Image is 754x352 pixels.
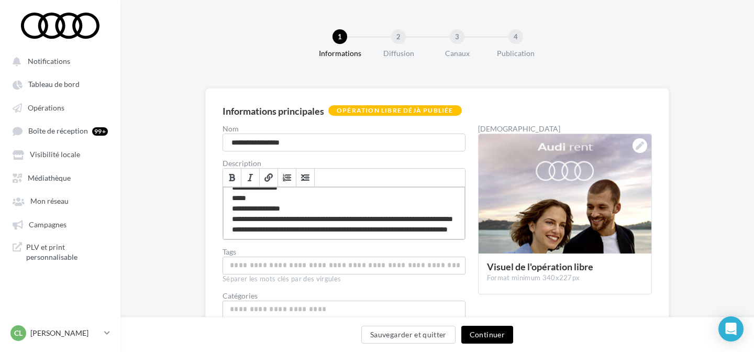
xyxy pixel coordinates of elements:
[424,48,491,59] div: Canaux
[28,80,80,89] span: Tableau de bord
[6,168,114,187] a: Médiathèque
[6,74,114,93] a: Tableau de bord
[223,292,465,300] div: Catégories
[92,127,108,136] div: 99+
[30,150,80,159] span: Visibilité locale
[328,105,462,116] div: Opération libre déjà publiée
[450,29,464,44] div: 3
[28,173,71,182] span: Médiathèque
[461,326,513,344] button: Continuer
[361,326,456,344] button: Sauvegarder et quitter
[8,323,112,343] a: Cl [PERSON_NAME]
[223,301,465,318] div: Choisissez une catégorie
[28,103,64,112] span: Opérations
[478,125,652,133] div: [DEMOGRAPHIC_DATA]
[223,187,465,239] div: Permet de préciser les enjeux de la campagne à vos affiliés
[6,238,114,267] a: PLV et print personnalisable
[225,303,463,315] input: Choisissez une catégorie
[30,328,100,338] p: [PERSON_NAME]
[223,274,465,284] div: Séparer les mots clés par des virgules
[391,29,406,44] div: 2
[241,169,260,186] a: Italique (⌘+I)
[6,145,114,163] a: Visibilité locale
[487,273,643,283] div: Format minimum 340x227px
[6,98,114,117] a: Opérations
[223,248,465,256] label: Tags
[28,127,88,136] span: Boîte de réception
[223,125,465,133] label: Nom
[28,57,70,65] span: Notifications
[487,262,643,271] div: Visuel de l'opération libre
[296,169,315,186] a: Insérer/Supprimer une liste à puces
[223,160,465,167] label: Description
[306,48,373,59] div: Informations
[332,29,347,44] div: 1
[365,48,432,59] div: Diffusion
[26,242,108,262] span: PLV et print personnalisable
[6,191,114,210] a: Mon réseau
[260,169,278,186] a: Lien
[6,121,114,140] a: Boîte de réception 99+
[14,328,23,338] span: Cl
[223,106,324,116] div: Informations principales
[223,169,241,186] a: Gras (⌘+B)
[6,51,110,70] button: Notifications
[6,215,114,234] a: Campagnes
[718,316,744,342] div: Open Intercom Messenger
[30,197,69,206] span: Mon réseau
[508,29,523,44] div: 4
[29,220,66,229] span: Campagnes
[482,48,549,59] div: Publication
[223,257,465,274] div: Permet aux affiliés de trouver l'opération libre plus facilement
[278,169,296,186] a: Insérer/Supprimer une liste numérotée
[225,259,463,271] input: Permet aux affiliés de trouver l'opération libre plus facilement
